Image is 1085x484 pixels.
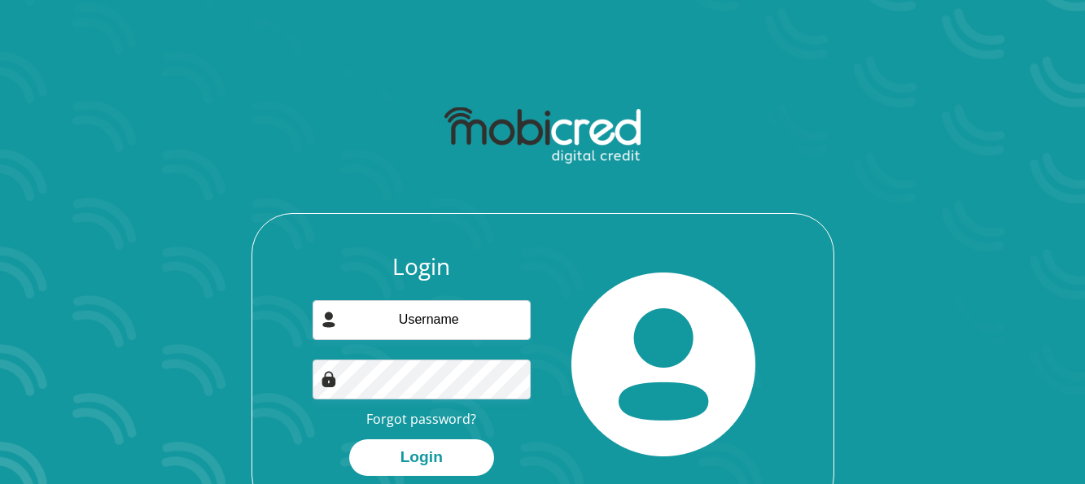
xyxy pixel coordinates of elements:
h3: Login [313,253,531,281]
input: Username [313,300,531,340]
button: Login [349,439,494,476]
img: Image [321,371,337,387]
img: mobicred logo [444,107,641,164]
img: user-icon image [321,312,337,328]
a: Forgot password? [366,410,476,428]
